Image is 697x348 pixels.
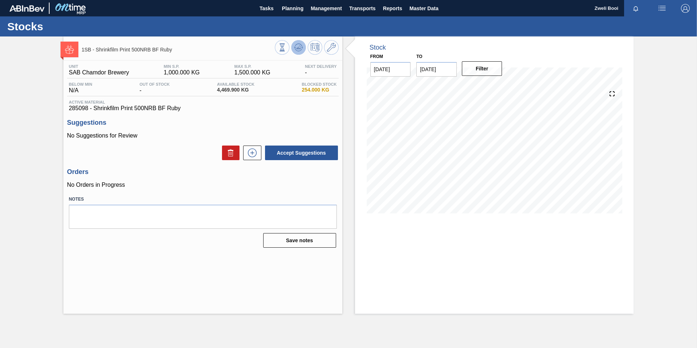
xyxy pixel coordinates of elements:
div: Accept Suggestions [261,145,339,161]
span: Out Of Stock [140,82,170,86]
input: mm/dd/yyyy [370,62,411,77]
span: Available Stock [217,82,254,86]
div: N/A [67,82,94,94]
span: MIN S.P. [164,64,200,69]
span: 1,000.000 KG [164,69,200,76]
p: No Orders in Progress [67,182,339,188]
button: Schedule Inventory [308,40,322,55]
span: Tasks [258,4,274,13]
button: Go to Master Data / General [324,40,339,55]
h1: Stocks [7,22,137,31]
label: Notes [69,194,337,205]
span: 1SB - Shrinkfilm Print 500NRB BF Ruby [82,47,275,53]
div: Delete Suggestions [218,146,240,160]
span: Management [311,4,342,13]
button: Update Chart [291,40,306,55]
button: Notifications [624,3,647,13]
span: Next Delivery [305,64,336,69]
span: Transports [349,4,375,13]
input: mm/dd/yyyy [416,62,457,77]
p: No Suggestions for Review [67,132,339,139]
button: Filter [462,61,502,76]
span: Below Min [69,82,92,86]
span: Blocked Stock [302,82,337,86]
span: Reports [383,4,402,13]
img: Logout [681,4,690,13]
span: MAX S.P. [234,64,270,69]
span: 285098 - Shrinkfilm Print 500NRB BF Ruby [69,105,337,112]
img: TNhmsLtSVTkK8tSr43FrP2fwEKptu5GPRR3wAAAABJRU5ErkJggg== [9,5,44,12]
span: SAB Chamdor Brewery [69,69,129,76]
span: Unit [69,64,129,69]
label: From [370,54,383,59]
button: Accept Suggestions [265,146,338,160]
div: Stock [370,44,386,51]
span: 4,469.900 KG [217,87,254,93]
button: Save notes [263,233,336,248]
span: 1,500.000 KG [234,69,270,76]
h3: Orders [67,168,339,176]
img: userActions [658,4,666,13]
button: Stocks Overview [275,40,289,55]
span: Planning [282,4,303,13]
div: - [303,64,338,76]
span: 254.000 KG [302,87,337,93]
label: to [416,54,422,59]
div: New suggestion [240,146,261,160]
div: - [138,82,172,94]
h3: Suggestions [67,119,339,127]
span: Master Data [409,4,438,13]
img: Ícone [65,45,74,54]
span: Active Material [69,100,337,104]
